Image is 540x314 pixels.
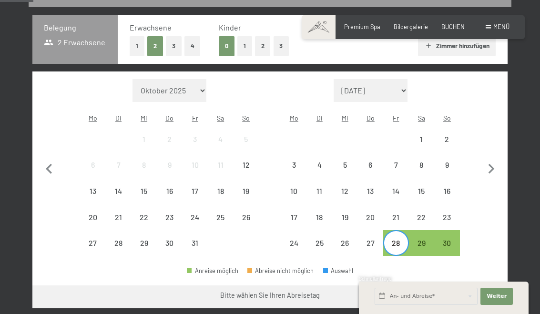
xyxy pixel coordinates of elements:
div: Sat Nov 15 2025 [409,178,435,204]
div: Abreise nicht möglich [332,204,358,230]
span: Bildergalerie [394,23,428,30]
div: 24 [183,213,207,237]
div: Thu Nov 13 2025 [358,178,384,204]
div: Abreise nicht möglich [383,152,409,178]
div: Sat Oct 25 2025 [208,204,234,230]
div: 17 [282,213,306,237]
div: Abreise nicht möglich [233,178,259,204]
div: Wed Nov 05 2025 [332,152,358,178]
button: Zimmer hinzufügen [418,35,496,56]
div: 31 [183,239,207,263]
div: 15 [132,187,156,211]
div: Sun Oct 19 2025 [233,178,259,204]
abbr: Mittwoch [141,114,147,122]
div: Sun Oct 12 2025 [233,152,259,178]
div: 27 [359,239,383,263]
div: Mon Nov 24 2025 [281,230,307,256]
button: 0 [219,36,234,56]
div: 14 [384,187,408,211]
div: Abreise nicht möglich [332,178,358,204]
div: Mon Nov 10 2025 [281,178,307,204]
div: Thu Oct 16 2025 [157,178,183,204]
div: Sat Nov 01 2025 [409,126,435,152]
div: Fri Nov 07 2025 [383,152,409,178]
div: 22 [410,213,434,237]
div: Tue Oct 21 2025 [106,204,132,230]
div: Sun Nov 02 2025 [434,126,460,152]
div: Abreise nicht möglich [131,178,157,204]
div: 6 [81,161,105,185]
div: Sat Oct 04 2025 [208,126,234,152]
div: Abreise nicht möglich [233,204,259,230]
div: 30 [158,239,182,263]
div: Tue Nov 04 2025 [306,152,332,178]
div: 12 [234,161,258,185]
div: Abreise nicht möglich [182,126,208,152]
div: Abreise nicht möglich [80,204,106,230]
div: 30 [435,239,459,263]
div: Abreise nicht möglich [358,204,384,230]
div: Abreise nicht möglich [383,178,409,204]
div: Fri Nov 14 2025 [383,178,409,204]
button: Nächster Monat [481,79,501,256]
button: 4 [184,36,201,56]
div: Abreise nicht möglich [182,204,208,230]
abbr: Dienstag [316,114,323,122]
abbr: Donnerstag [367,114,375,122]
abbr: Freitag [192,114,198,122]
div: Tue Oct 14 2025 [106,178,132,204]
span: Premium Spa [344,23,380,30]
div: 11 [209,161,233,185]
div: 1 [410,135,434,159]
div: Abreise nicht möglich [157,152,183,178]
button: 2 [255,36,271,56]
div: Abreise nicht möglich [157,178,183,204]
div: 18 [307,213,331,237]
div: Abreise nicht möglich [358,230,384,256]
div: Abreise nicht möglich [157,126,183,152]
button: 2 [147,36,163,56]
abbr: Sonntag [242,114,250,122]
div: Thu Nov 27 2025 [358,230,384,256]
div: Abreise nicht möglich [208,178,234,204]
div: Abreise nicht möglich [434,126,460,152]
div: Abreise nicht möglich [106,178,132,204]
div: 11 [307,187,331,211]
div: Fri Oct 24 2025 [182,204,208,230]
button: 3 [166,36,182,56]
div: Abreise nicht möglich [131,126,157,152]
div: Abreise nicht möglich [106,230,132,256]
div: Abreise möglich [434,230,460,256]
div: 13 [81,187,105,211]
a: BUCHEN [441,23,465,30]
div: Abreise nicht möglich [332,152,358,178]
div: Abreise nicht möglich [106,152,132,178]
div: 21 [107,213,131,237]
div: Sun Oct 05 2025 [233,126,259,152]
div: Bitte wählen Sie Ihren Abreisetag [220,291,320,300]
button: 1 [237,36,252,56]
div: Abreise nicht möglich [281,178,307,204]
div: Mon Oct 20 2025 [80,204,106,230]
div: Wed Nov 12 2025 [332,178,358,204]
div: 19 [234,187,258,211]
button: Vorheriger Monat [39,79,59,256]
div: Abreise nicht möglich [409,178,435,204]
div: Abreise nicht möglich [208,204,234,230]
div: Sat Oct 18 2025 [208,178,234,204]
div: 26 [333,239,357,263]
div: Abreise nicht möglich [281,230,307,256]
div: Abreise nicht möglich [106,204,132,230]
div: Fri Oct 03 2025 [182,126,208,152]
span: Weiter [487,293,507,300]
div: Abreise nicht möglich [131,230,157,256]
div: 9 [158,161,182,185]
div: Abreise nicht möglich [281,204,307,230]
div: Tue Nov 11 2025 [306,178,332,204]
div: Thu Nov 06 2025 [358,152,384,178]
div: Abreise nicht möglich [434,178,460,204]
span: 2 Erwachsene [44,37,105,48]
div: 3 [282,161,306,185]
div: 14 [107,187,131,211]
div: Thu Oct 23 2025 [157,204,183,230]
